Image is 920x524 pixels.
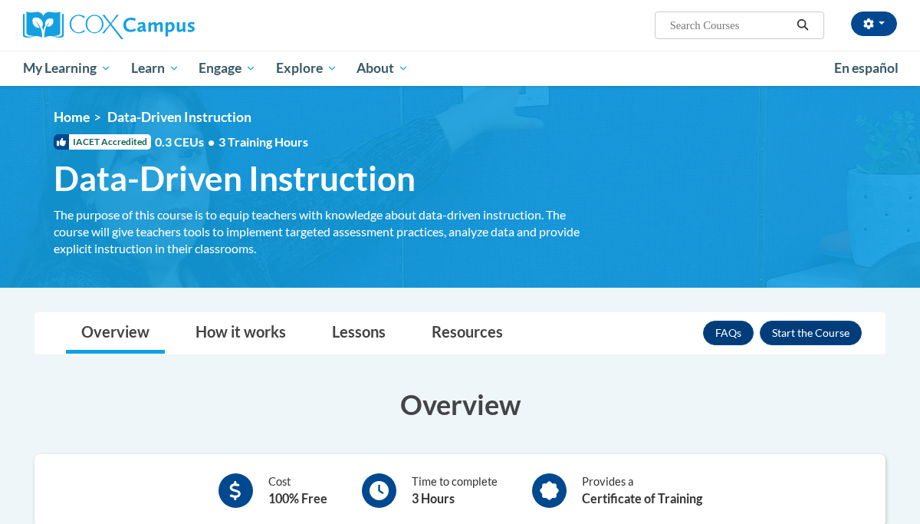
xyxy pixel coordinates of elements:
[11,51,909,86] div: Main menu
[703,321,754,345] a: FAQs
[208,134,215,149] span: •
[23,12,299,39] a: Cox Campus
[268,473,327,508] div: Cost
[356,59,409,77] span: About
[851,12,897,36] button: Account Settings
[34,385,886,423] h3: Overview
[23,59,111,77] span: My Learning
[54,134,151,150] span: IACET Accredited
[131,59,179,77] span: Learn
[347,51,419,86] a: About
[199,59,256,77] span: Engage
[155,133,308,150] span: 0.3 CEUs
[412,491,455,506] b: 3 Hours
[54,158,416,199] span: Data-Driven Instruction
[582,473,702,508] div: Provides a
[416,313,518,354] a: Resources
[582,491,702,506] b: Certificate of Training
[121,51,189,86] a: Learn
[219,134,308,149] span: 3 Training Hours
[268,491,327,506] b: 100% Free
[266,51,347,86] a: Explore
[824,52,909,84] a: En español
[54,206,583,257] div: The purpose of this course is to equip teachers with knowledge about data-driven instruction. The...
[412,473,498,508] div: Time to complete
[189,51,266,86] a: Engage
[13,51,121,86] a: My Learning
[791,16,814,35] button: Search
[760,321,862,345] button: Enroll
[669,16,791,35] input: Search Courses
[54,109,90,125] a: Home
[180,313,301,354] a: How it works
[276,59,337,77] span: Explore
[66,313,165,354] a: Overview
[834,60,899,76] span: En español
[317,313,401,354] a: Lessons
[107,109,251,125] span: Data-Driven Instruction
[23,12,195,39] img: Cox Campus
